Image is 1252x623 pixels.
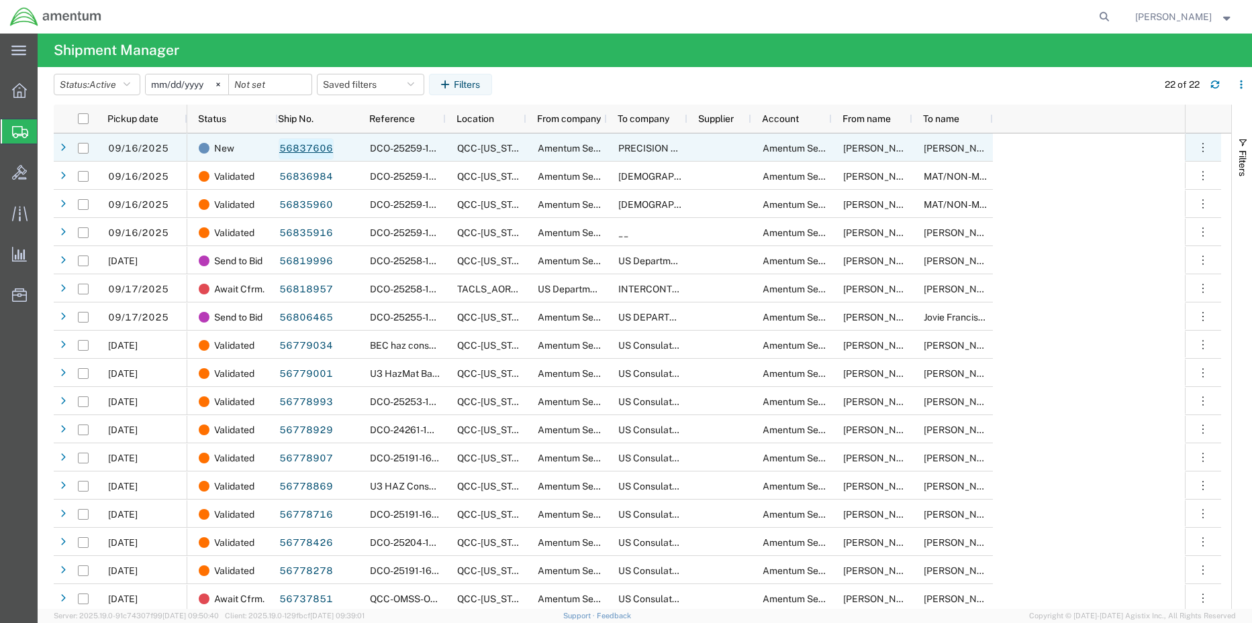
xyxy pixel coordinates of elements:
[457,368,532,379] span: QCC-Texas
[763,312,861,323] span: Amentum Services, Inc
[370,453,453,463] span: DCO-25191-165261
[843,312,920,323] span: Jason Martin
[618,340,714,351] span: US Consulate General
[108,227,168,238] span: 09/16/2025
[924,199,1069,210] span: MAT/NON-MAT Robert Kivlin
[225,612,365,620] span: Client: 2025.19.0-129fbcf
[214,472,254,500] span: Validated
[763,593,861,604] span: Amentum Services, Inc
[538,143,638,154] span: Amentum Services, Inc.
[279,420,334,441] a: 56778929
[924,509,1000,520] span: Annah Gichimu
[370,481,478,492] span: U3 HAZ Console Batch 4
[843,284,920,294] span: David Pico
[618,113,669,124] span: To company
[538,453,638,463] span: Amentum Services, Inc.
[843,227,920,238] span: Jason Martin
[763,199,861,210] span: Amentum Services, Inc
[310,612,365,620] span: [DATE] 09:39:01
[108,340,138,351] span: 09/10/2025
[1165,78,1200,92] div: 22 of 22
[924,424,1000,435] span: Annah Gichimu
[618,227,628,238] span: __
[214,557,254,585] span: Validated
[146,74,228,95] input: Not set
[279,138,334,160] a: 56837606
[317,74,424,95] button: Saved filters
[563,612,597,620] a: Support
[370,143,459,154] span: DCO-25259-168249
[843,171,920,182] span: Jason Martin
[618,593,714,604] span: US Consulate General
[618,453,714,463] span: US Consulate General
[214,134,234,162] span: New
[763,171,861,182] span: Amentum Services, Inc
[370,340,464,351] span: BEC haz console 9/10
[842,113,891,124] span: From name
[457,593,532,604] span: QCC-Texas
[924,453,1000,463] span: Annah Gichimu
[370,368,470,379] span: U3 HazMat Batch - 9/12
[618,565,714,576] span: US Consulate General
[762,113,799,124] span: Account
[457,565,532,576] span: QCC-Texas
[54,34,179,67] h4: Shipment Manager
[108,312,168,323] span: 09/17/2025
[763,256,861,266] span: Amentum Services, Inc
[279,166,334,188] a: 56836984
[538,396,638,407] span: Amentum Services, Inc.
[843,453,920,463] span: Jason Martin
[618,424,714,435] span: US Consulate General
[370,256,457,266] span: DCO-25258-168156
[457,340,532,351] span: QCC-Texas
[618,312,785,323] span: US DEPARTMENT OF DEFENSE -USAF
[279,194,334,216] a: 56835960
[370,509,455,520] span: DCO-25191-165265
[214,247,262,275] span: Send to Bid
[843,565,920,576] span: Jason Martin
[763,537,861,548] span: Amentum Services, Inc
[843,368,920,379] span: Jason Martin
[370,565,455,576] span: DCO-25191-165263
[457,256,532,266] span: QCC-Texas
[763,284,861,294] span: Amentum Services, Inc
[457,481,532,492] span: QCC-Texas
[924,368,1000,379] span: Annah Gichimu
[763,227,861,238] span: Amentum Services, Inc
[279,392,334,413] a: 56778993
[457,143,532,154] span: QCC-Texas
[597,612,631,620] a: Feedback
[924,143,1000,154] span: KETAN DESAI
[54,74,140,95] button: Status:Active
[618,368,714,379] span: US Consulate General
[457,396,532,407] span: QCC-Texas
[108,537,138,548] span: 09/10/2025
[618,509,714,520] span: US Consulate General
[369,113,415,124] span: Reference
[538,481,638,492] span: Amentum Services, Inc.
[279,251,334,272] a: 56819996
[214,528,254,557] span: Validated
[279,561,334,582] a: 56778278
[214,585,264,613] span: Await Cfrm.
[370,171,458,182] span: DCO-25259-168247
[538,256,638,266] span: Amentum Services, Inc.
[763,396,861,407] span: Amentum Services, Inc
[843,256,920,266] span: Rebecca Thorstenson
[763,453,861,463] span: Amentum Services, Inc
[843,340,920,351] span: Jason Martin
[537,113,601,124] span: From company
[698,113,734,124] span: Supplier
[924,171,1069,182] span: MAT/NON-MAT Robert Kivlin
[843,537,920,548] span: Jason Martin
[279,532,334,554] a: 56778426
[457,227,532,238] span: QCC-Texas
[370,199,456,210] span: DCO-25259-168241
[108,424,138,435] span: 09/10/2025
[618,396,714,407] span: US Consulate General
[763,340,861,351] span: Amentum Services, Inc
[538,199,638,210] span: Amentum Services, Inc.
[457,199,532,210] span: QCC-Texas
[538,565,638,576] span: Amentum Services, Inc.
[278,113,314,124] span: Ship No.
